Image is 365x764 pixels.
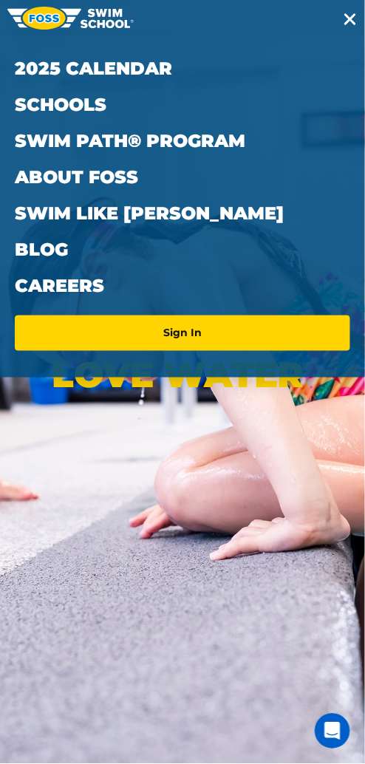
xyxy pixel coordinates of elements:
[15,267,350,304] a: Careers
[315,714,350,749] iframe: Intercom live chat
[335,7,365,28] button: Toggle navigation
[15,50,350,86] a: 2025 Calendar
[7,7,134,30] img: FOSS Swim School Logo
[15,231,350,267] a: Blog
[15,86,350,123] a: Schools
[15,195,350,231] a: Swim Like [PERSON_NAME]
[21,321,344,345] a: Sign In
[15,159,350,195] a: About FOSS
[15,123,350,159] a: Swim Path® Program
